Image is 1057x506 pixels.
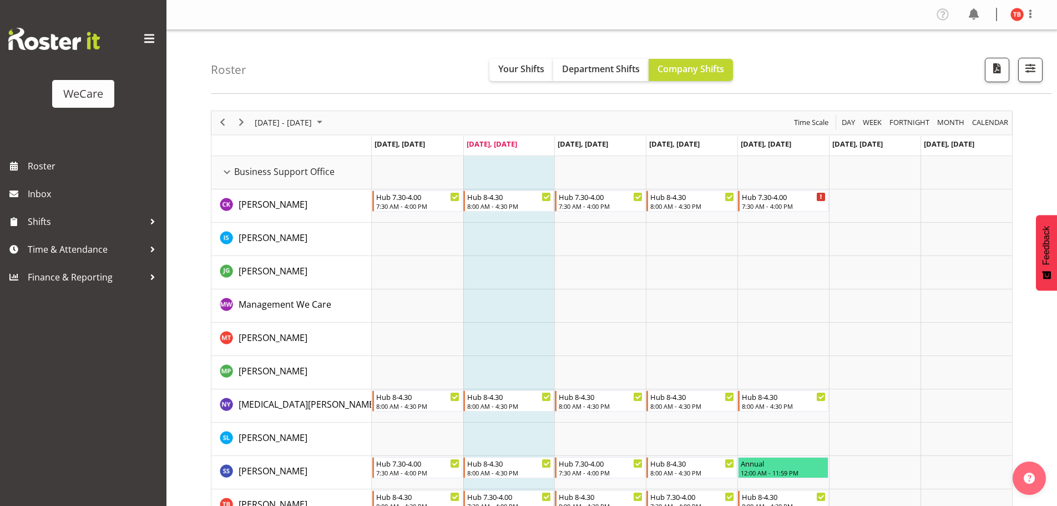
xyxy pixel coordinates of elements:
[555,457,645,478] div: Savita Savita"s event - Hub 7.30-4.00 Begin From Wednesday, October 8, 2025 at 7:30:00 AM GMT+13:...
[658,63,724,75] span: Company Shifts
[862,116,883,129] span: Week
[28,269,144,285] span: Finance & Reporting
[840,116,857,129] button: Timeline Day
[467,402,551,410] div: 8:00 AM - 4:30 PM
[467,191,551,202] div: Hub 8-4.30
[861,116,884,129] button: Timeline Week
[649,59,733,81] button: Company Shifts
[467,458,551,469] div: Hub 8-4.30
[372,390,463,412] div: Nikita Yates"s event - Hub 8-4.30 Begin From Monday, October 6, 2025 at 8:00:00 AM GMT+13:00 Ends...
[376,202,460,211] div: 7:30 AM - 4:00 PM
[498,63,544,75] span: Your Shifts
[646,457,737,478] div: Savita Savita"s event - Hub 8-4.30 Begin From Thursday, October 9, 2025 at 8:00:00 AM GMT+13:00 E...
[211,456,372,489] td: Savita Savita resource
[646,390,737,412] div: Nikita Yates"s event - Hub 8-4.30 Begin From Thursday, October 9, 2025 at 8:00:00 AM GMT+13:00 En...
[211,323,372,356] td: Michelle Thomas resource
[211,356,372,389] td: Millie Pumphrey resource
[792,116,831,129] button: Time Scale
[742,402,826,410] div: 8:00 AM - 4:30 PM
[232,111,251,134] div: next period
[738,191,828,212] div: Chloe Kim"s event - Hub 7.30-4.00 Begin From Friday, October 10, 2025 at 7:30:00 AM GMT+13:00 End...
[971,116,1009,129] span: calendar
[562,63,640,75] span: Department Shifts
[376,468,460,477] div: 7:30 AM - 4:00 PM
[376,391,460,402] div: Hub 8-4.30
[553,59,649,81] button: Department Shifts
[936,116,965,129] span: Month
[888,116,932,129] button: Fortnight
[742,191,826,202] div: Hub 7.30-4.00
[742,491,826,502] div: Hub 8-4.30
[970,116,1010,129] button: Month
[559,468,643,477] div: 7:30 AM - 4:00 PM
[211,189,372,223] td: Chloe Kim resource
[555,191,645,212] div: Chloe Kim"s event - Hub 7.30-4.00 Begin From Wednesday, October 8, 2025 at 7:30:00 AM GMT+13:00 E...
[213,111,232,134] div: previous period
[211,256,372,289] td: Janine Grundler resource
[559,391,643,402] div: Hub 8-4.30
[234,116,249,129] button: Next
[559,458,643,469] div: Hub 7.30-4.00
[738,457,828,478] div: Savita Savita"s event - Annual Begin From Friday, October 10, 2025 at 12:00:00 AM GMT+13:00 Ends ...
[239,332,307,344] span: [PERSON_NAME]
[1010,8,1024,21] img: tyla-boyd11707.jpg
[239,232,307,244] span: [PERSON_NAME]
[211,389,372,423] td: Nikita Yates resource
[558,139,608,149] span: [DATE], [DATE]
[467,391,551,402] div: Hub 8-4.30
[239,398,377,411] a: [MEDICAL_DATA][PERSON_NAME]
[251,111,329,134] div: October 06 - 12, 2025
[372,191,463,212] div: Chloe Kim"s event - Hub 7.30-4.00 Begin From Monday, October 6, 2025 at 7:30:00 AM GMT+13:00 Ends...
[738,390,828,412] div: Nikita Yates"s event - Hub 8-4.30 Begin From Friday, October 10, 2025 at 8:00:00 AM GMT+13:00 End...
[559,191,643,202] div: Hub 7.30-4.00
[841,116,856,129] span: Day
[215,116,230,129] button: Previous
[239,365,307,377] span: [PERSON_NAME]
[28,241,144,258] span: Time & Attendance
[985,58,1009,82] button: Download a PDF of the roster according to the set date range.
[650,468,734,477] div: 8:00 AM - 4:30 PM
[1041,226,1051,265] span: Feedback
[239,464,307,478] a: [PERSON_NAME]
[646,191,737,212] div: Chloe Kim"s event - Hub 8-4.30 Begin From Thursday, October 9, 2025 at 8:00:00 AM GMT+13:00 Ends ...
[832,139,883,149] span: [DATE], [DATE]
[239,364,307,378] a: [PERSON_NAME]
[239,431,307,444] a: [PERSON_NAME]
[239,198,307,211] a: [PERSON_NAME]
[28,158,161,174] span: Roster
[239,198,307,211] span: [PERSON_NAME]
[254,116,313,129] span: [DATE] - [DATE]
[463,390,554,412] div: Nikita Yates"s event - Hub 8-4.30 Begin From Tuesday, October 7, 2025 at 8:00:00 AM GMT+13:00 End...
[650,191,734,202] div: Hub 8-4.30
[253,116,327,129] button: October 2025
[28,186,161,202] span: Inbox
[376,191,460,202] div: Hub 7.30-4.00
[1024,473,1035,484] img: help-xxl-2.png
[211,289,372,323] td: Management We Care resource
[650,458,734,469] div: Hub 8-4.30
[211,63,246,76] h4: Roster
[239,298,331,311] a: Management We Care
[741,468,826,477] div: 12:00 AM - 11:59 PM
[467,139,517,149] span: [DATE], [DATE]
[467,491,551,502] div: Hub 7.30-4.00
[239,398,377,410] span: [MEDICAL_DATA][PERSON_NAME]
[376,491,460,502] div: Hub 8-4.30
[375,139,425,149] span: [DATE], [DATE]
[463,191,554,212] div: Chloe Kim"s event - Hub 8-4.30 Begin From Tuesday, October 7, 2025 at 8:00:00 AM GMT+13:00 Ends A...
[649,139,700,149] span: [DATE], [DATE]
[650,202,734,211] div: 8:00 AM - 4:30 PM
[463,457,554,478] div: Savita Savita"s event - Hub 8-4.30 Begin From Tuesday, October 7, 2025 at 8:00:00 AM GMT+13:00 En...
[650,391,734,402] div: Hub 8-4.30
[742,391,826,402] div: Hub 8-4.30
[8,28,100,50] img: Rosterit website logo
[211,423,372,456] td: Sarah Lamont resource
[650,402,734,410] div: 8:00 AM - 4:30 PM
[239,265,307,277] span: [PERSON_NAME]
[467,202,551,211] div: 8:00 AM - 4:30 PM
[1036,215,1057,290] button: Feedback - Show survey
[559,202,643,211] div: 7:30 AM - 4:00 PM
[239,264,307,278] a: [PERSON_NAME]
[489,59,553,81] button: Your Shifts
[793,116,830,129] span: Time Scale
